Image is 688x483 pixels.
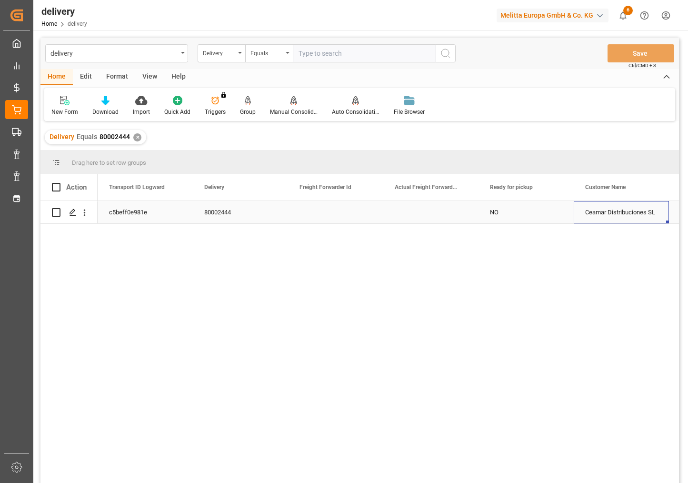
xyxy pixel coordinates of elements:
[497,6,612,24] button: Melitta Europa GmbH & Co. KG
[135,69,164,85] div: View
[72,159,146,166] span: Drag here to set row groups
[41,20,57,27] a: Home
[612,5,634,26] button: show 6 new notifications
[164,69,193,85] div: Help
[608,44,674,62] button: Save
[203,47,235,58] div: Delivery
[50,47,178,59] div: delivery
[394,108,425,116] div: File Browser
[133,133,141,141] div: ✕
[164,108,190,116] div: Quick Add
[332,108,379,116] div: Auto Consolidation
[634,5,655,26] button: Help Center
[497,9,608,22] div: Melitta Europa GmbH & Co. KG
[245,44,293,62] button: open menu
[109,184,165,191] span: Transport ID Logward
[623,6,633,15] span: 6
[479,201,574,223] div: NO
[98,201,193,223] div: c5beff0e981e
[198,44,245,62] button: open menu
[628,62,656,69] span: Ctrl/CMD + S
[250,47,283,58] div: Equals
[73,69,99,85] div: Edit
[193,201,288,223] div: 80002444
[92,108,119,116] div: Download
[395,184,459,191] span: Actual Freight Forwarder Id
[299,184,351,191] span: Freight Forwarder Id
[133,108,150,116] div: Import
[50,133,74,141] span: Delivery
[41,4,87,19] div: delivery
[204,184,224,191] span: Delivery
[51,108,78,116] div: New Form
[574,201,669,223] div: Ceamar Distribuciones SL
[270,108,318,116] div: Manual Consolidation
[436,44,456,62] button: search button
[293,44,436,62] input: Type to search
[490,184,533,191] span: Ready for pickup
[240,108,256,116] div: Group
[100,133,130,141] span: 80002444
[45,44,188,62] button: open menu
[585,184,626,191] span: Customer Name
[77,133,97,141] span: Equals
[40,69,73,85] div: Home
[40,201,98,224] div: Press SPACE to select this row.
[66,183,87,191] div: Action
[99,69,135,85] div: Format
